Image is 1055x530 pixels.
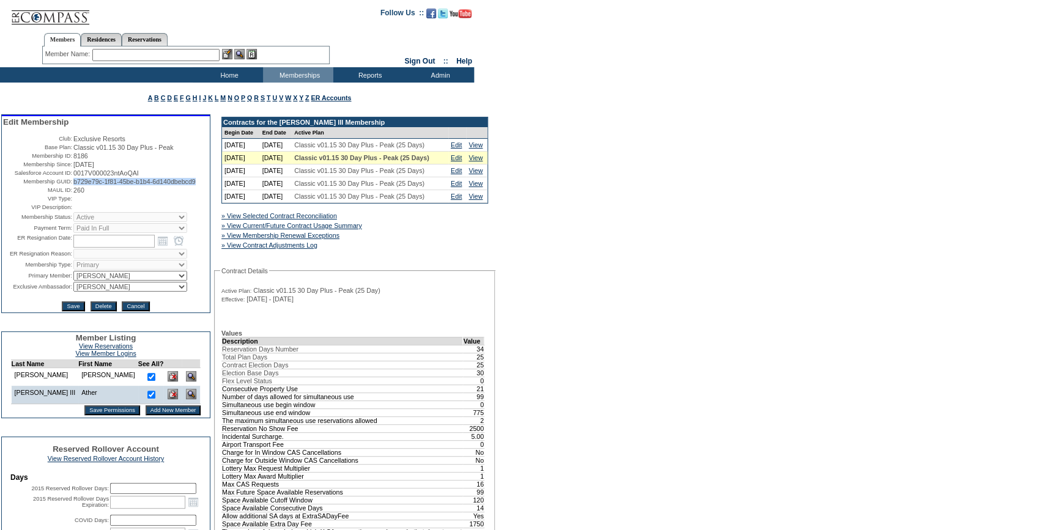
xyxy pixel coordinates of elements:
a: Y [299,94,303,101]
td: Charge for In Window CAS Cancellations [222,448,463,456]
a: R [254,94,259,101]
td: 1 [463,472,484,480]
img: Become our fan on Facebook [426,9,436,18]
img: Reservations [246,49,257,59]
a: C [161,94,166,101]
a: P [241,94,245,101]
span: Classic v01.15 30 Day Plus - Peak [73,144,173,151]
td: No [463,448,484,456]
b: Values [221,329,242,337]
td: Primary Member: [3,271,72,281]
img: View [234,49,245,59]
a: T [267,94,271,101]
td: Max CAS Requests [222,480,463,488]
span: Classic v01.15 30 Day Plus - Peak (25 Days) [294,167,424,174]
td: Yes [463,512,484,520]
td: Allow additional SA days at ExtraSADayFee [222,512,463,520]
span: Reservation Days Number [222,345,298,353]
td: Active Plan [292,127,448,139]
a: J [202,94,206,101]
td: 21 [463,385,484,392]
td: Membership Type: [3,260,72,270]
td: The maximum simultaneous use reservations allowed [222,416,463,424]
span: Classic v01.15 30 Day Plus - Peak (25 Days) [294,154,429,161]
td: Membership Since: [3,161,72,168]
td: Base Plan: [3,144,72,151]
a: D [167,94,172,101]
input: Add New Member [146,405,201,415]
span: Contract Election Days [222,361,288,369]
a: X [293,94,297,101]
a: Open the calendar popup. [187,495,200,509]
a: » View Current/Future Contract Usage Summary [221,222,362,229]
label: 2015 Reserved Rollover Days: [31,485,109,491]
img: Delete [168,389,178,399]
td: [PERSON_NAME] [11,368,78,386]
a: N [228,94,232,101]
span: 0017V000023ntAoQAI [73,169,139,177]
td: Consecutive Property Use [222,385,463,392]
img: Subscribe to our YouTube Channel [450,9,472,18]
input: Save [62,301,84,311]
a: Help [456,57,472,65]
td: 0 [463,377,484,385]
a: Edit [451,154,462,161]
td: See All? [138,360,164,368]
a: Edit [451,141,462,149]
a: Follow us on Twitter [438,12,448,20]
td: Space Available Consecutive Days [222,504,463,512]
td: [DATE] [260,164,292,177]
td: ER Resignation Date: [3,234,72,248]
td: [DATE] [222,139,260,152]
a: ER Accounts [311,94,351,101]
td: Reports [333,67,404,83]
a: Become our fan on Facebook [426,12,436,20]
td: 16 [463,480,484,488]
td: [DATE] [260,190,292,203]
td: Membership Status: [3,212,72,222]
td: VIP Type: [3,195,72,202]
a: K [208,94,213,101]
td: [PERSON_NAME] [78,368,138,386]
a: H [193,94,198,101]
span: Reserved Rollover Account [53,444,159,454]
a: U [272,94,277,101]
td: Description [222,337,463,345]
input: Delete [91,301,117,311]
a: B [154,94,159,101]
td: Max Future Space Available Reservations [222,488,463,496]
a: » View Selected Contract Reconciliation [221,212,337,219]
td: Airport Transport Fee [222,440,463,448]
td: [DATE] [260,152,292,164]
td: 1 [463,464,484,472]
span: Total Plan Days [222,353,267,361]
a: Reservations [122,33,168,46]
a: View Member Logins [75,350,136,357]
a: Q [247,94,252,101]
a: E [174,94,178,101]
a: W [285,94,291,101]
td: Last Name [11,360,78,368]
a: View [468,180,483,187]
a: L [215,94,218,101]
td: 25 [463,353,484,361]
td: MAUL ID: [3,186,72,194]
td: 99 [463,392,484,400]
span: Election Base Days [222,369,278,377]
span: Edit Membership [3,117,68,127]
td: Membership GUID: [3,178,72,185]
td: Simultaneous use begin window [222,400,463,408]
img: b_edit.gif [222,49,232,59]
span: Flex Level Status [222,377,272,385]
a: View [468,154,483,161]
img: View Dashboard [186,389,196,399]
span: 8186 [73,152,88,160]
td: Salesforce Account ID: [3,169,72,177]
input: Cancel [122,301,149,311]
a: » View Contract Adjustments Log [221,241,317,249]
td: Space Available Extra Day Fee [222,520,463,528]
span: Classic v01.15 30 Day Plus - Peak (25 Days) [294,193,424,200]
span: Classic v01.15 30 Day Plus - Peak (25 Day) [253,287,380,294]
span: b729e79c-1f81-45be-b1b4-6d140dbebcd9 [73,178,196,185]
a: Open the time view popup. [172,234,185,248]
